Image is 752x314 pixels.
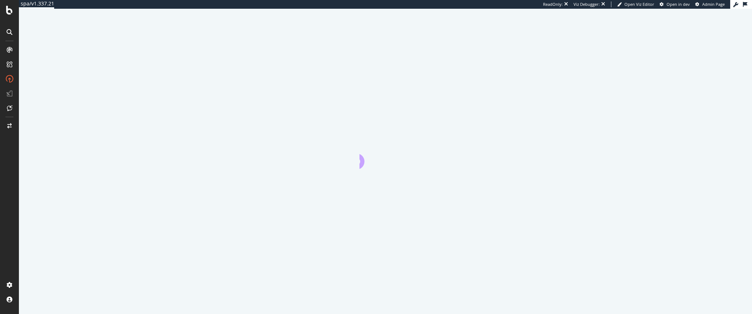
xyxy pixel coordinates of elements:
[695,1,725,7] a: Admin Page
[617,1,654,7] a: Open Viz Editor
[660,1,690,7] a: Open in dev
[624,1,654,7] span: Open Viz Editor
[702,1,725,7] span: Admin Page
[543,1,563,7] div: ReadOnly:
[574,1,600,7] div: Viz Debugger:
[667,1,690,7] span: Open in dev
[359,143,412,169] div: animation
